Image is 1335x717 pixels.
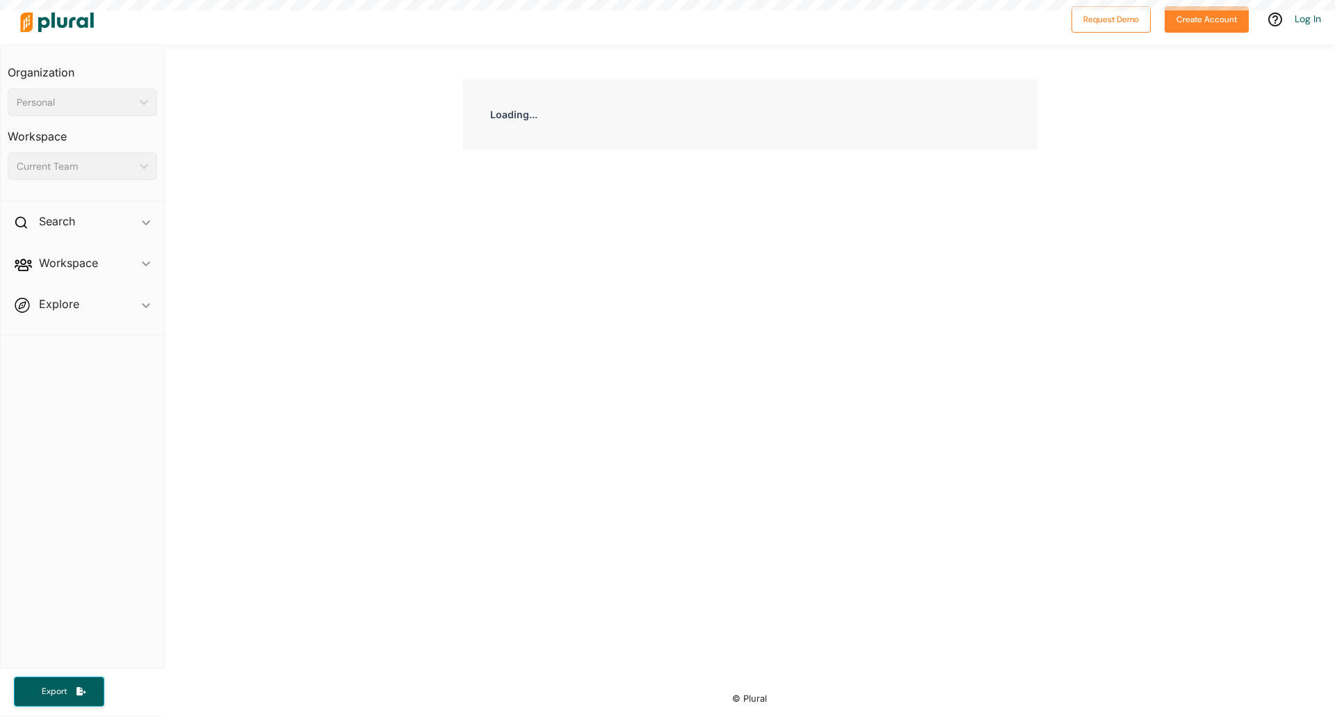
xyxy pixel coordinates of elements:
[14,677,104,707] button: Export
[39,214,75,229] h2: Search
[462,79,1037,150] div: Loading...
[17,95,134,110] div: Personal
[732,693,767,704] small: © Plural
[1165,11,1249,26] a: Create Account
[1295,13,1321,25] a: Log In
[1165,6,1249,33] button: Create Account
[8,116,157,147] h3: Workspace
[17,159,134,174] div: Current Team
[1071,11,1151,26] a: Request Demo
[1071,6,1151,33] button: Request Demo
[32,686,76,698] span: Export
[8,52,157,83] h3: Organization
